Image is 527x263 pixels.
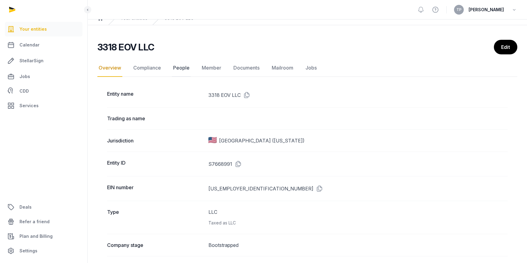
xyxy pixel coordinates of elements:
[5,69,82,84] a: Jobs
[107,184,204,193] dt: EIN number
[5,38,82,52] a: Calendar
[19,247,37,254] span: Settings
[107,241,204,249] dt: Company stage
[5,22,82,36] a: Your entities
[19,203,32,211] span: Deals
[107,137,204,144] dt: Jurisdiction
[172,59,191,77] a: People
[19,102,39,109] span: Services
[469,6,504,13] span: [PERSON_NAME]
[97,59,122,77] a: Overview
[208,184,508,193] dd: [US_EMPLOYER_IDENTIFICATION_NUMBER]
[208,241,508,249] dd: Bootstrapped
[5,53,82,68] a: StellarSign
[107,208,204,227] dt: Type
[107,159,204,169] dt: Entity ID
[219,137,305,144] span: [GEOGRAPHIC_DATA] ([US_STATE])
[19,26,47,33] span: Your entities
[107,90,204,100] dt: Entity name
[19,73,30,80] span: Jobs
[132,59,162,77] a: Compliance
[19,218,50,225] span: Refer a friend
[494,40,517,54] a: Edit
[5,214,82,229] a: Refer a friend
[417,193,527,263] iframe: Chat Widget
[304,59,318,77] a: Jobs
[232,59,261,77] a: Documents
[97,42,154,53] h2: 3318 EOV LLC
[208,159,508,169] dd: S7668991
[107,115,204,122] dt: Trading as name
[208,208,508,227] dd: LLC
[19,41,40,49] span: Calendar
[5,229,82,244] a: Plan and Billing
[270,59,295,77] a: Mailroom
[5,200,82,214] a: Deals
[5,85,82,97] a: CDD
[454,5,464,15] button: TP
[208,90,508,100] dd: 3318 EOV LLC
[208,219,508,227] div: Taxed as LLC
[5,244,82,258] a: Settings
[19,57,44,64] span: StellarSign
[97,59,517,77] nav: Tabs
[5,98,82,113] a: Services
[19,233,53,240] span: Plan and Billing
[456,8,462,12] span: TP
[19,87,29,95] span: CDD
[201,59,222,77] a: Member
